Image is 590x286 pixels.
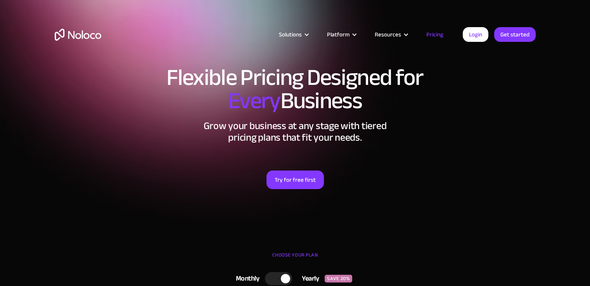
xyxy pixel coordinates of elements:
div: Yearly [292,273,325,284]
a: Pricing [417,29,453,40]
span: Every [228,79,280,122]
div: CHOOSE YOUR PLAN [55,249,536,269]
div: Platform [317,29,365,40]
div: SAVE 20% [325,275,352,283]
div: Monthly [226,273,265,284]
a: Try for free first [266,171,324,189]
a: Login [463,27,488,42]
div: Solutions [279,29,302,40]
h2: Grow your business at any stage with tiered pricing plans that fit your needs. [55,120,536,143]
div: Solutions [269,29,317,40]
div: Platform [327,29,350,40]
a: Get started [494,27,536,42]
div: Resources [365,29,417,40]
a: home [55,29,101,41]
h1: Flexible Pricing Designed for Business [55,66,536,112]
div: Resources [375,29,401,40]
